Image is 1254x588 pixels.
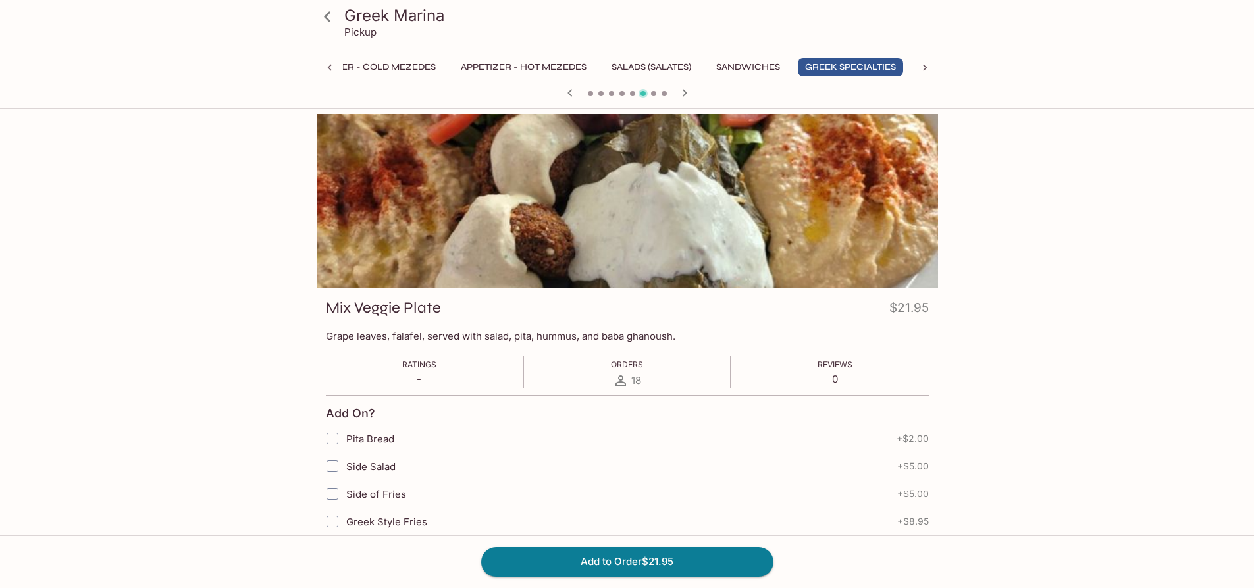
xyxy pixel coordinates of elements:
button: Add to Order$21.95 [481,547,773,576]
button: Greek Specialties [798,58,903,76]
h3: Mix Veggie Plate [326,298,441,318]
span: + $5.00 [897,489,929,499]
button: Salads (Salates) [604,58,698,76]
p: Pickup [344,26,377,38]
span: Ratings [402,360,436,369]
button: Sandwiches [709,58,787,76]
h4: $21.95 [889,298,929,323]
p: - [402,373,436,385]
span: + $2.00 [897,433,929,444]
span: Greek Style Fries [346,516,427,528]
span: + $8.95 [897,516,929,527]
button: Appetizer - Cold Mezedes [296,58,443,76]
h4: Add On? [326,406,375,421]
span: Side of Fries [346,488,406,500]
p: Grape leaves, falafel, served with salad, pita, hummus, and baba ghanoush. [326,330,929,342]
span: Orders [611,360,643,369]
h3: Greek Marina [344,5,933,26]
div: Mix Veggie Plate [317,114,938,288]
span: Pita Bread [346,433,394,445]
span: + $5.00 [897,461,929,471]
span: Reviews [818,360,852,369]
span: Side Salad [346,460,396,473]
span: 18 [631,374,641,387]
button: Appetizer - Hot Mezedes [454,58,594,76]
p: 0 [818,373,852,385]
